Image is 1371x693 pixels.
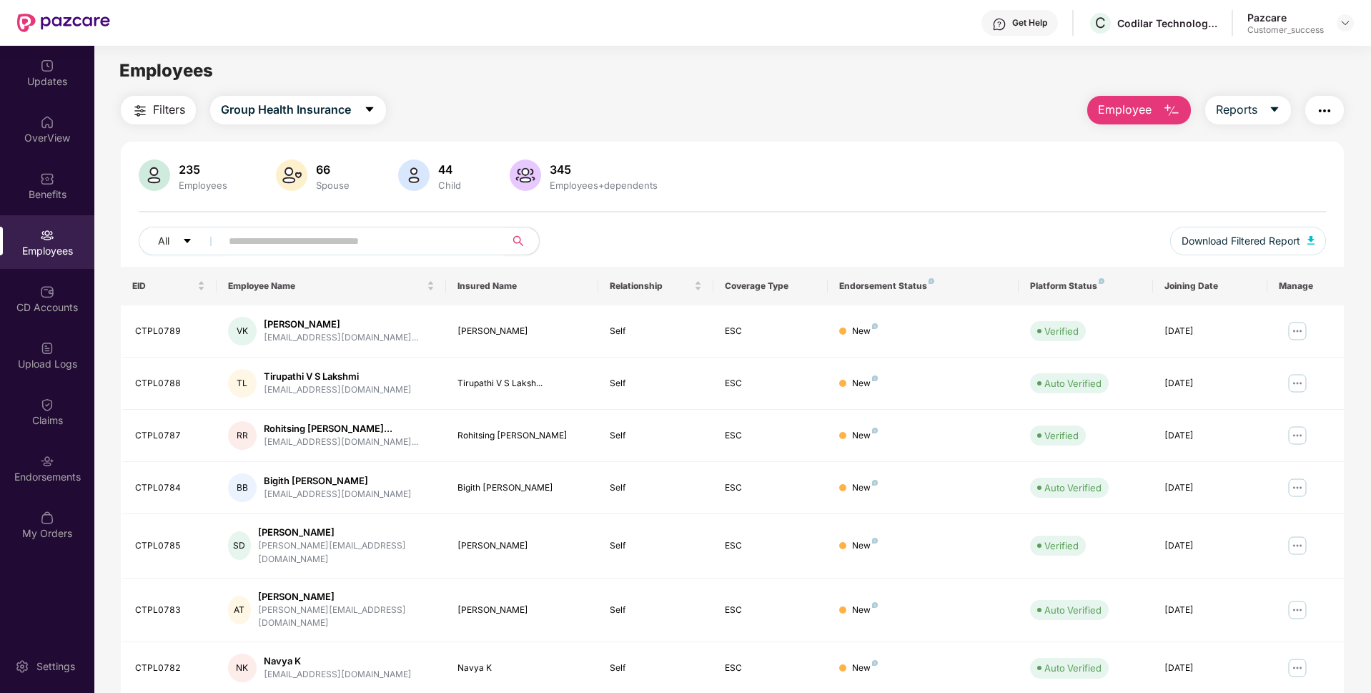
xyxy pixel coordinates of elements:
div: 66 [313,162,352,177]
div: AT [228,596,251,624]
div: [DATE] [1164,662,1256,675]
div: [DATE] [1164,429,1256,443]
th: EID [121,267,217,305]
span: Employee Name [228,280,424,292]
img: svg+xml;base64,PHN2ZyB4bWxucz0iaHR0cDovL3d3dy53My5vcmcvMjAwMC9zdmciIHdpZHRoPSI4IiBoZWlnaHQ9IjgiIH... [1099,278,1104,284]
div: [PERSON_NAME] [264,318,418,331]
button: Employee [1087,96,1191,124]
div: Rohitsing [PERSON_NAME]... [264,422,418,436]
img: svg+xml;base64,PHN2ZyB4bWxucz0iaHR0cDovL3d3dy53My5vcmcvMjAwMC9zdmciIHhtbG5zOnhsaW5rPSJodHRwOi8vd3... [139,159,170,191]
div: Tirupathi V S Laksh... [457,377,588,390]
div: ESC [725,481,816,495]
img: manageButton [1286,424,1309,447]
div: [EMAIL_ADDRESS][DOMAIN_NAME] [264,488,412,501]
div: Self [610,481,701,495]
div: [PERSON_NAME] [457,604,588,617]
div: Endorsement Status [839,280,1007,292]
th: Joining Date [1153,267,1267,305]
img: svg+xml;base64,PHN2ZyBpZD0iQ2xhaW0iIHhtbG5zPSJodHRwOi8vd3d3LnczLm9yZy8yMDAwL3N2ZyIgd2lkdGg9IjIwIi... [40,398,54,412]
th: Employee Name [217,267,446,305]
img: svg+xml;base64,PHN2ZyB4bWxucz0iaHR0cDovL3d3dy53My5vcmcvMjAwMC9zdmciIHhtbG5zOnhsaW5rPSJodHRwOi8vd3... [1307,236,1315,245]
div: Codilar Technologies Private Limited [1117,16,1217,30]
div: Self [610,604,701,617]
span: C [1095,14,1106,31]
div: [PERSON_NAME][EMAIL_ADDRESS][DOMAIN_NAME] [258,604,435,631]
img: svg+xml;base64,PHN2ZyB4bWxucz0iaHR0cDovL3d3dy53My5vcmcvMjAwMC9zdmciIHdpZHRoPSI4IiBoZWlnaHQ9IjgiIH... [872,480,878,486]
img: manageButton [1286,372,1309,395]
div: Navya K [264,654,412,668]
span: Relationship [610,280,691,292]
div: CTPL0788 [135,377,205,390]
button: Reportscaret-down [1205,96,1291,124]
img: svg+xml;base64,PHN2ZyBpZD0iVXBkYXRlZCIgeG1sbnM9Imh0dHA6Ly93d3cudzMub3JnLzIwMDAvc3ZnIiB3aWR0aD0iMj... [40,59,54,73]
button: Allcaret-down [139,227,226,255]
div: [DATE] [1164,604,1256,617]
div: New [852,481,878,495]
img: svg+xml;base64,PHN2ZyB4bWxucz0iaHR0cDovL3d3dy53My5vcmcvMjAwMC9zdmciIHdpZHRoPSI4IiBoZWlnaHQ9IjgiIH... [929,278,934,284]
img: svg+xml;base64,PHN2ZyB4bWxucz0iaHR0cDovL3d3dy53My5vcmcvMjAwMC9zdmciIHdpZHRoPSI4IiBoZWlnaHQ9IjgiIH... [872,660,878,666]
img: svg+xml;base64,PHN2ZyB4bWxucz0iaHR0cDovL3d3dy53My5vcmcvMjAwMC9zdmciIHdpZHRoPSI4IiBoZWlnaHQ9IjgiIH... [872,602,878,608]
div: Tirupathi V S Lakshmi [264,370,412,383]
div: ESC [725,539,816,553]
img: svg+xml;base64,PHN2ZyBpZD0iU2V0dGluZy0yMHgyMCIgeG1sbnM9Imh0dHA6Ly93d3cudzMub3JnLzIwMDAvc3ZnIiB3aW... [15,659,29,674]
div: [EMAIL_ADDRESS][DOMAIN_NAME] [264,668,412,682]
div: New [852,539,878,553]
div: Self [610,539,701,553]
span: Employee [1098,101,1152,119]
div: [PERSON_NAME][EMAIL_ADDRESS][DOMAIN_NAME] [258,539,435,566]
div: CTPL0783 [135,604,205,617]
img: svg+xml;base64,PHN2ZyB4bWxucz0iaHR0cDovL3d3dy53My5vcmcvMjAwMC9zdmciIHhtbG5zOnhsaW5rPSJodHRwOi8vd3... [510,159,541,191]
div: NK [228,654,257,682]
div: [PERSON_NAME] [457,539,588,553]
img: manageButton [1286,320,1309,343]
div: [DATE] [1164,539,1256,553]
div: SD [228,531,251,560]
img: svg+xml;base64,PHN2ZyB4bWxucz0iaHR0cDovL3d3dy53My5vcmcvMjAwMC9zdmciIHdpZHRoPSI4IiBoZWlnaHQ9IjgiIH... [872,428,878,433]
div: Self [610,662,701,675]
div: [PERSON_NAME] [258,590,435,604]
div: Auto Verified [1044,481,1102,495]
span: EID [132,280,194,292]
div: New [852,429,878,443]
button: Filters [121,96,196,124]
div: 345 [547,162,660,177]
img: svg+xml;base64,PHN2ZyBpZD0iSG9tZSIgeG1sbnM9Imh0dHA6Ly93d3cudzMub3JnLzIwMDAvc3ZnIiB3aWR0aD0iMjAiIG... [40,115,54,129]
div: [PERSON_NAME] [457,325,588,338]
div: Spouse [313,180,352,191]
div: New [852,604,878,617]
img: manageButton [1286,657,1309,679]
div: [DATE] [1164,325,1256,338]
div: RR [228,421,257,450]
div: ESC [725,429,816,443]
div: Self [610,377,701,390]
img: manageButton [1286,476,1309,499]
div: 44 [435,162,464,177]
th: Relationship [598,267,713,305]
div: Navya K [457,662,588,675]
span: caret-down [364,104,375,117]
div: TL [228,369,257,398]
div: Employees+dependents [547,180,660,191]
img: svg+xml;base64,PHN2ZyBpZD0iRW1wbG95ZWVzIiB4bWxucz0iaHR0cDovL3d3dy53My5vcmcvMjAwMC9zdmciIHdpZHRoPS... [40,228,54,242]
div: Pazcare [1247,11,1324,24]
div: 235 [176,162,230,177]
img: svg+xml;base64,PHN2ZyBpZD0iQ0RfQWNjb3VudHMiIGRhdGEtbmFtZT0iQ0QgQWNjb3VudHMiIHhtbG5zPSJodHRwOi8vd3... [40,285,54,299]
div: ESC [725,662,816,675]
div: Bigith [PERSON_NAME] [457,481,588,495]
div: Get Help [1012,17,1047,29]
th: Coverage Type [713,267,828,305]
div: [EMAIL_ADDRESS][DOMAIN_NAME] [264,383,412,397]
div: Bigith [PERSON_NAME] [264,474,412,488]
img: svg+xml;base64,PHN2ZyBpZD0iSGVscC0zMngzMiIgeG1sbnM9Imh0dHA6Ly93d3cudzMub3JnLzIwMDAvc3ZnIiB3aWR0aD... [992,17,1006,31]
div: Verified [1044,428,1079,443]
div: Auto Verified [1044,376,1102,390]
img: svg+xml;base64,PHN2ZyBpZD0iVXBsb2FkX0xvZ3MiIGRhdGEtbmFtZT0iVXBsb2FkIExvZ3MiIHhtbG5zPSJodHRwOi8vd3... [40,341,54,355]
div: CTPL0789 [135,325,205,338]
span: caret-down [182,236,192,247]
div: Child [435,180,464,191]
div: [EMAIL_ADDRESS][DOMAIN_NAME]... [264,331,418,345]
div: CTPL0785 [135,539,205,553]
div: Employees [176,180,230,191]
div: Rohitsing [PERSON_NAME] [457,429,588,443]
button: Group Health Insurancecaret-down [210,96,386,124]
